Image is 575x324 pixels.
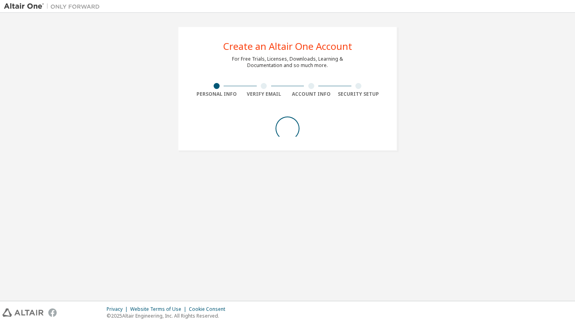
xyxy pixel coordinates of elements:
div: Security Setup [335,91,383,97]
div: Website Terms of Use [130,306,189,312]
div: Privacy [107,306,130,312]
img: facebook.svg [48,308,57,317]
div: Cookie Consent [189,306,230,312]
img: Altair One [4,2,104,10]
div: For Free Trials, Licenses, Downloads, Learning & Documentation and so much more. [232,56,343,69]
div: Personal Info [193,91,240,97]
div: Create an Altair One Account [223,41,352,51]
div: Account Info [287,91,335,97]
div: Verify Email [240,91,288,97]
img: altair_logo.svg [2,308,44,317]
p: © 2025 Altair Engineering, Inc. All Rights Reserved. [107,312,230,319]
